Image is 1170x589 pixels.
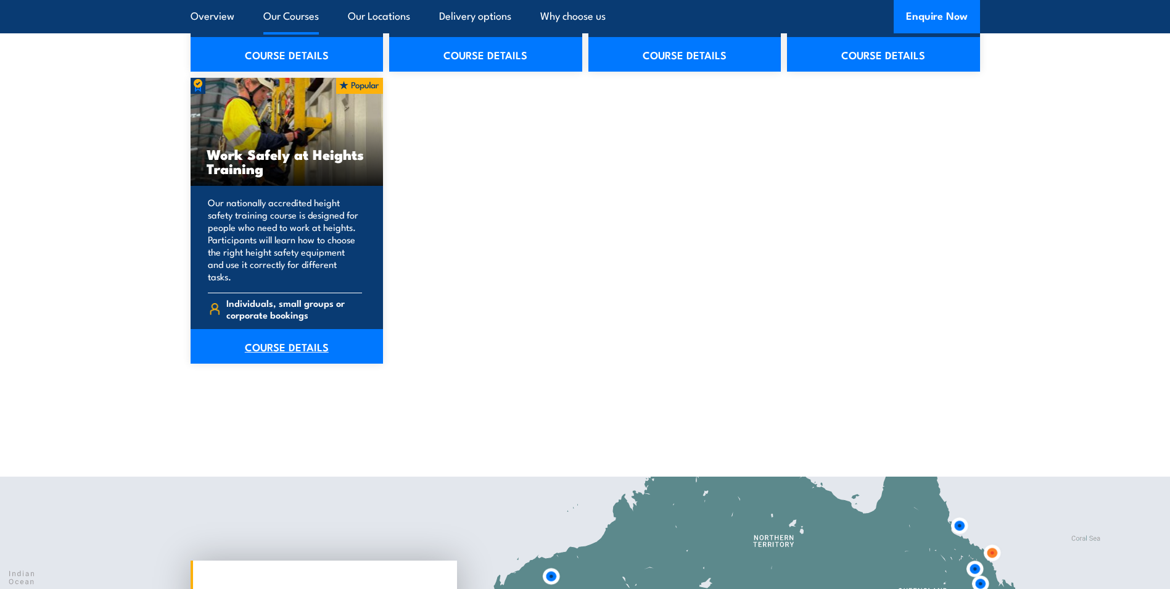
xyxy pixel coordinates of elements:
[787,37,980,72] a: COURSE DETAILS
[191,329,384,364] a: COURSE DETAILS
[226,297,362,320] span: Individuals, small groups or corporate bookings
[389,37,582,72] a: COURSE DETAILS
[207,147,368,175] h3: Work Safely at Heights Training
[208,196,363,283] p: Our nationally accredited height safety training course is designed for people who need to work a...
[588,37,781,72] a: COURSE DETAILS
[191,37,384,72] a: COURSE DETAILS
